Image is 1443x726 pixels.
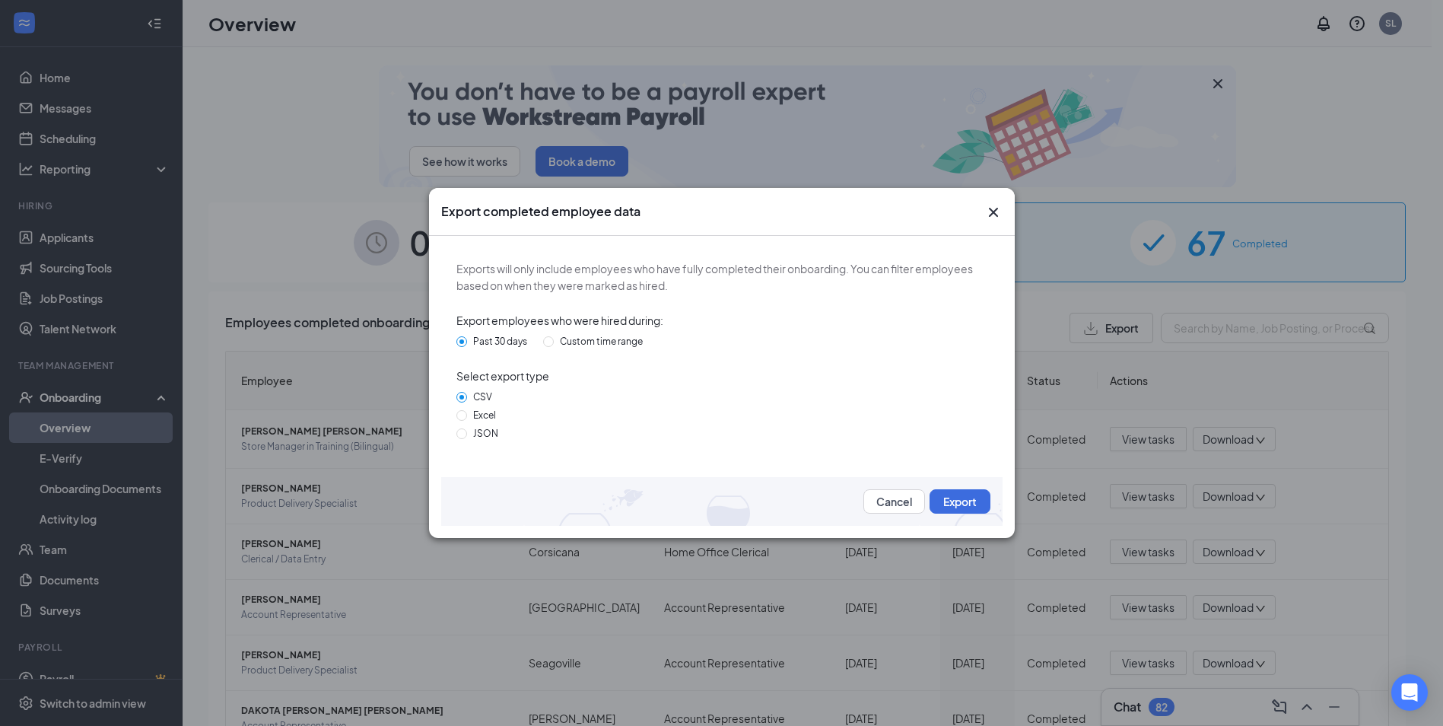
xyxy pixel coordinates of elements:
span: Export employees who were hired during: [456,312,987,329]
span: CSV [467,391,498,403]
span: Select export type [456,368,987,384]
button: Export [930,489,990,514]
span: JSON [467,427,504,438]
h3: Export completed employee data [441,203,640,220]
span: Past 30 days [467,336,533,347]
span: Exports will only include employees who have fully completed their onboarding. You can filter emp... [456,260,987,294]
span: Excel [467,409,502,421]
div: Open Intercom Messenger [1391,674,1428,711]
button: Cancel [863,489,925,514]
span: Custom time range [554,336,649,347]
svg: Cross [984,203,1003,221]
button: Close [984,203,1003,221]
